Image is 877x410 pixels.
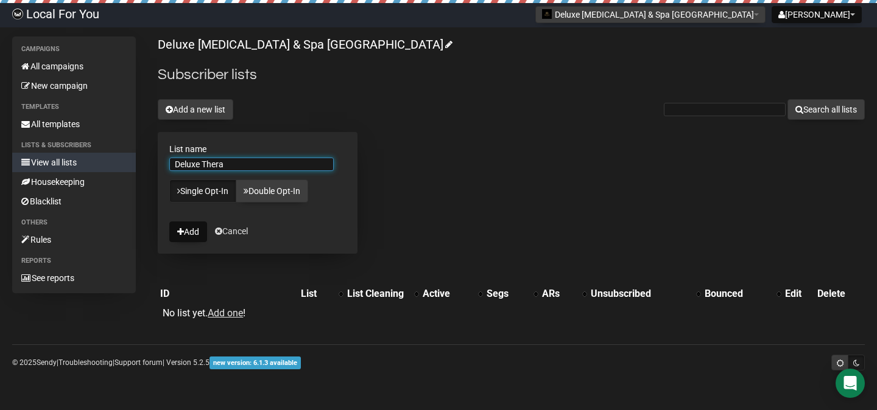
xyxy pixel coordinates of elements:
a: New campaign [12,76,136,96]
a: See reports [12,268,136,288]
img: d61d2441668da63f2d83084b75c85b29 [12,9,23,19]
a: Single Opt-In [169,179,236,203]
div: Delete [817,288,862,300]
li: Templates [12,100,136,114]
a: All campaigns [12,57,136,76]
li: Reports [12,254,136,268]
div: Edit [785,288,812,300]
div: List [301,288,333,300]
a: View all lists [12,153,136,172]
div: List Cleaning [347,288,408,300]
a: Double Opt-In [236,179,308,203]
a: Cancel [215,226,248,236]
a: Deluxe [MEDICAL_DATA] & Spa [GEOGRAPHIC_DATA] [158,37,451,52]
th: Bounced: No sort applied, activate to apply an ascending sort [702,285,783,302]
a: Add one [208,307,243,319]
th: Segs: No sort applied, activate to apply an ascending sort [484,285,540,302]
div: Active [423,288,472,300]
button: [PERSON_NAME] [772,6,862,23]
a: Troubleshooting [58,358,113,367]
a: new version: 6.1.3 available [210,358,301,367]
li: Lists & subscribers [12,138,136,153]
a: Housekeeping [12,172,136,192]
th: ARs: No sort applied, activate to apply an ascending sort [540,285,588,302]
p: © 2025 | | | Version 5.2.5 [12,356,301,369]
div: ID [160,288,296,300]
th: ID: No sort applied, sorting is disabled [158,285,298,302]
input: The name of your new list [169,158,334,171]
div: Segs [487,288,527,300]
div: ARs [542,288,576,300]
h2: Subscriber lists [158,64,865,86]
button: Deluxe [MEDICAL_DATA] & Spa [GEOGRAPHIC_DATA] [535,6,766,23]
a: Sendy [37,358,57,367]
li: Campaigns [12,42,136,57]
th: Delete: No sort applied, sorting is disabled [815,285,865,302]
a: All templates [12,114,136,134]
a: Support forum [114,358,163,367]
div: Open Intercom Messenger [836,369,865,398]
li: Others [12,215,136,230]
th: Unsubscribed: No sort applied, activate to apply an ascending sort [588,285,702,302]
a: Blacklist [12,192,136,211]
img: 976.jpg [542,9,552,19]
div: Bounced [705,288,770,300]
span: new version: 6.1.3 available [210,356,301,369]
button: Add [169,221,207,242]
th: List: No sort applied, activate to apply an ascending sort [298,285,345,302]
th: Edit: No sort applied, sorting is disabled [783,285,815,302]
div: Unsubscribed [591,288,690,300]
button: Search all lists [787,99,865,120]
th: List Cleaning: No sort applied, activate to apply an ascending sort [345,285,420,302]
a: Rules [12,230,136,249]
td: No list yet. ! [158,302,298,324]
button: Add a new list [158,99,233,120]
th: Active: No sort applied, activate to apply an ascending sort [420,285,484,302]
label: List name [169,144,346,155]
